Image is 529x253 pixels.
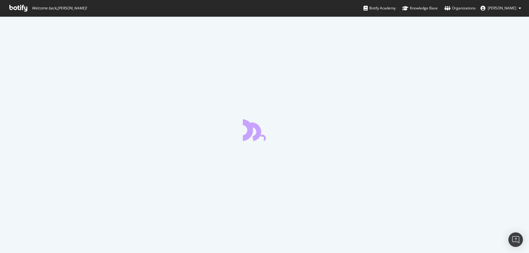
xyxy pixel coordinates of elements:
span: Phil McDonald [488,5,516,11]
div: Organizations [444,5,476,11]
div: animation [243,119,286,141]
div: Open Intercom Messenger [508,232,523,247]
div: Knowledge Base [402,5,438,11]
span: Welcome back, [PERSON_NAME] ! [32,6,87,11]
button: [PERSON_NAME] [476,3,526,13]
div: Botify Academy [363,5,396,11]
